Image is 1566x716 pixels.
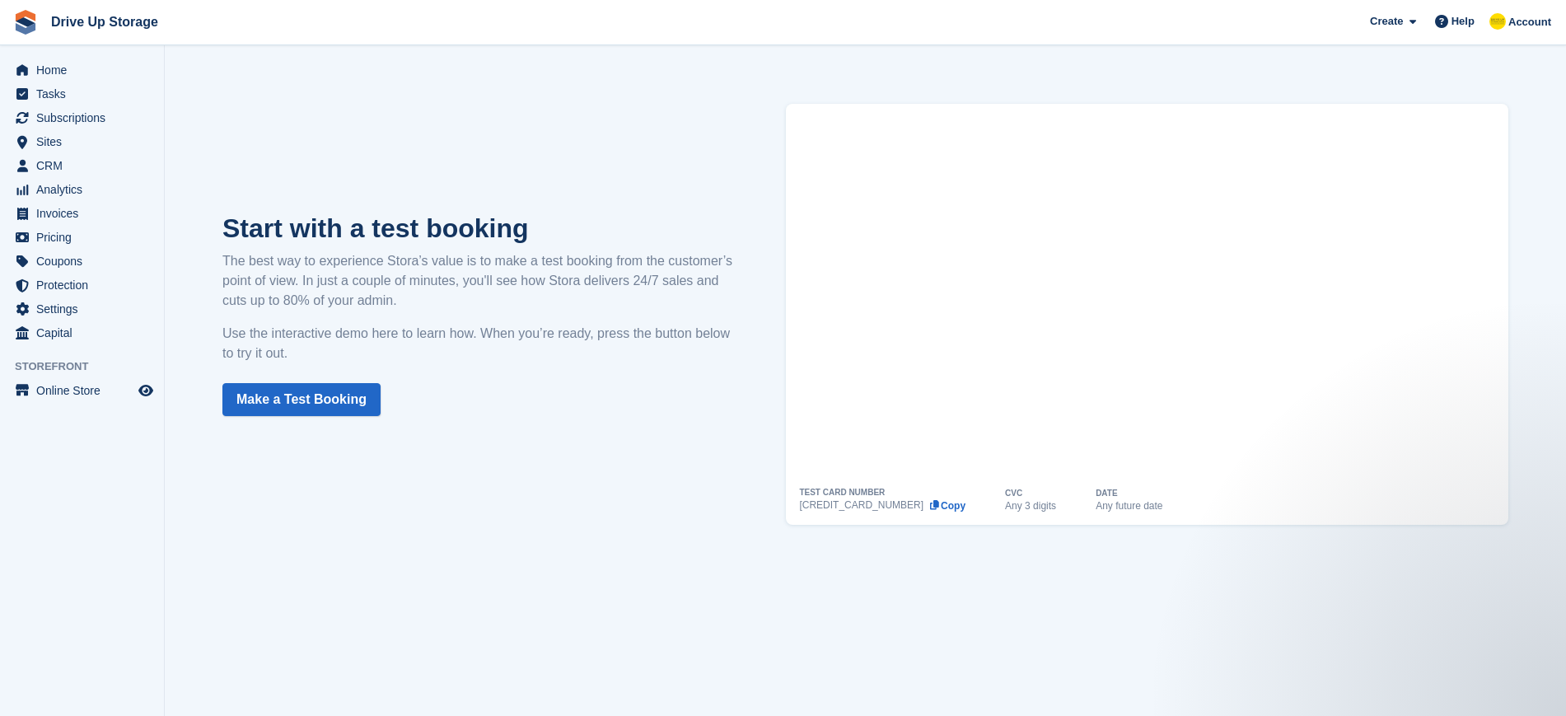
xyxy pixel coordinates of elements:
[8,106,156,129] a: menu
[44,8,165,35] a: Drive Up Storage
[799,489,885,497] div: TEST CARD NUMBER
[36,178,135,201] span: Analytics
[8,202,156,225] a: menu
[36,130,135,153] span: Sites
[222,251,736,311] p: The best way to experience Stora’s value is to make a test booking from the customer’s point of v...
[36,202,135,225] span: Invoices
[8,82,156,105] a: menu
[799,104,1495,489] iframe: How to Place a Test Booking
[36,274,135,297] span: Protection
[36,379,135,402] span: Online Store
[928,500,965,512] button: Copy
[1005,501,1056,511] div: Any 3 digits
[36,154,135,177] span: CRM
[36,226,135,249] span: Pricing
[8,58,156,82] a: menu
[36,106,135,129] span: Subscriptions
[8,274,156,297] a: menu
[799,500,923,510] div: [CREDIT_CARD_NUMBER]
[8,178,156,201] a: menu
[222,324,736,363] p: Use the interactive demo here to learn how. When you’re ready, press the button below to try it out.
[8,379,156,402] a: menu
[1005,489,1022,498] div: CVC
[8,250,156,273] a: menu
[1370,13,1403,30] span: Create
[1489,13,1506,30] img: Crispin Vitoria
[222,383,381,416] a: Make a Test Booking
[36,82,135,105] span: Tasks
[1096,501,1162,511] div: Any future date
[8,226,156,249] a: menu
[8,297,156,321] a: menu
[36,58,135,82] span: Home
[8,154,156,177] a: menu
[136,381,156,400] a: Preview store
[1096,489,1117,498] div: DATE
[1508,14,1551,30] span: Account
[36,250,135,273] span: Coupons
[8,321,156,344] a: menu
[222,213,529,243] strong: Start with a test booking
[8,130,156,153] a: menu
[15,358,164,375] span: Storefront
[36,321,135,344] span: Capital
[1451,13,1475,30] span: Help
[13,10,38,35] img: stora-icon-8386f47178a22dfd0bd8f6a31ec36ba5ce8667c1dd55bd0f319d3a0aa187defe.svg
[36,297,135,321] span: Settings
